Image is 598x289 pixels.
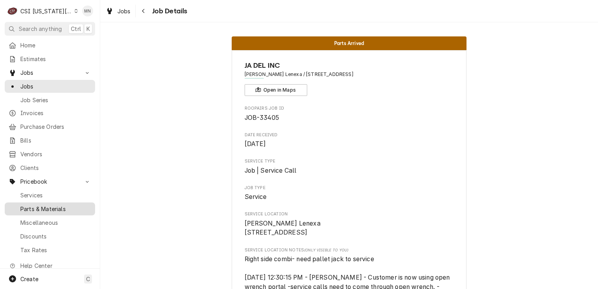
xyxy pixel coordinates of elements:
span: Date Received [245,132,454,138]
span: Create [20,276,38,282]
a: Purchase Orders [5,120,95,133]
a: Bills [5,134,95,147]
span: Service Location [245,211,454,217]
a: Home [5,39,95,52]
a: Miscellaneous [5,216,95,229]
span: Jobs [20,69,79,77]
span: Search anything [19,25,62,33]
a: Discounts [5,230,95,243]
span: Purchase Orders [20,123,91,131]
span: Estimates [20,55,91,63]
span: Job Type [245,192,454,202]
span: Discounts [20,232,91,240]
span: Jobs [117,7,131,15]
a: Services [5,189,95,202]
span: Tax Rates [20,246,91,254]
a: Vendors [5,148,95,161]
span: Service Type [245,166,454,175]
span: Services [20,191,91,199]
span: JOB-33405 [245,114,279,121]
span: Service Location Notes [245,247,454,253]
span: K [86,25,90,33]
span: Help Center [20,262,90,270]
a: Jobs [103,5,134,18]
span: Parts Arrived [334,41,364,46]
a: Tax Rates [5,244,95,256]
span: C [86,275,90,283]
span: Vendors [20,150,91,158]
a: Parts & Materials [5,202,95,215]
span: [DATE] [245,140,266,148]
div: Melissa Nehls's Avatar [82,5,93,16]
div: MN [82,5,93,16]
a: Estimates [5,52,95,65]
div: Date Received [245,132,454,149]
a: Clients [5,161,95,174]
span: (Only Visible to You) [304,248,348,252]
span: Service [245,193,267,200]
span: Job Details [150,6,187,16]
div: C [7,5,18,16]
span: Address [245,71,454,78]
span: Date Received [245,139,454,149]
span: Job | Service Call [245,167,297,174]
div: Client Information [245,60,454,96]
span: Roopairs Job ID [245,105,454,112]
span: Name [245,60,454,71]
div: Service Type [245,158,454,175]
span: Job Series [20,96,91,104]
a: Jobs [5,80,95,93]
span: Pricebook [20,177,79,186]
span: Bills [20,136,91,144]
span: Miscellaneous [20,219,91,227]
span: Service Type [245,158,454,164]
span: Invoices [20,109,91,117]
span: Roopairs Job ID [245,113,454,123]
div: CSI [US_STATE][GEOGRAPHIC_DATA] [20,7,72,15]
span: Job Type [245,185,454,191]
div: Job Type [245,185,454,202]
div: Service Location [245,211,454,237]
a: Job Series [5,94,95,107]
a: Invoices [5,107,95,119]
button: Navigate back [137,5,150,17]
span: Service Location [245,219,454,237]
div: CSI Kansas City's Avatar [7,5,18,16]
div: Status [232,36,467,50]
div: Roopairs Job ID [245,105,454,122]
a: Go to Pricebook [5,175,95,188]
a: Go to Jobs [5,66,95,79]
button: Open in Maps [245,84,307,96]
span: Jobs [20,82,91,90]
span: Clients [20,164,91,172]
span: Parts & Materials [20,205,91,213]
span: Home [20,41,91,49]
span: [PERSON_NAME] Lenexa [STREET_ADDRESS] [245,220,321,237]
a: Go to Help Center [5,259,95,272]
span: Ctrl [71,25,81,33]
button: Search anythingCtrlK [5,22,95,36]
